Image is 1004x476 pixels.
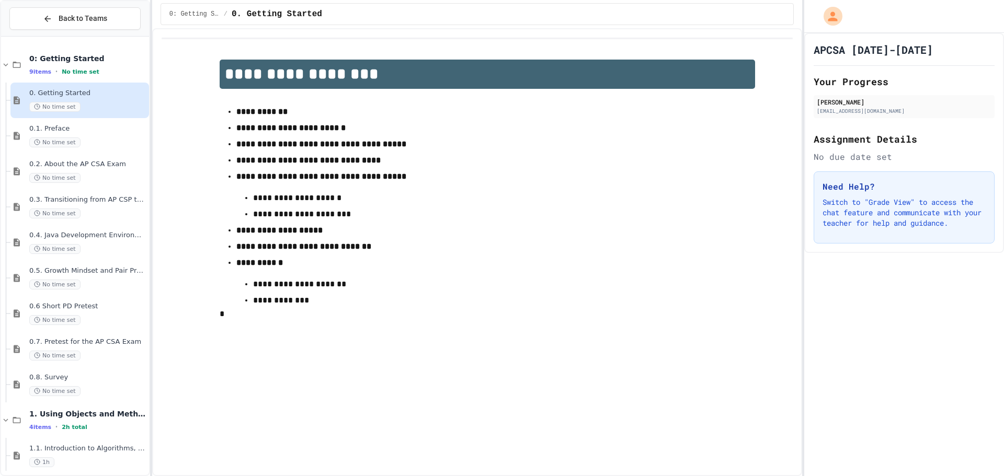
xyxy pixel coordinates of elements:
span: 0.8. Survey [29,373,147,382]
h2: Assignment Details [814,132,995,146]
h1: APCSA [DATE]-[DATE] [814,42,933,57]
p: Switch to "Grade View" to access the chat feature and communicate with your teacher for help and ... [823,197,986,228]
span: No time set [29,208,81,218]
span: 1h [29,457,54,467]
div: [EMAIL_ADDRESS][DOMAIN_NAME] [817,107,991,115]
span: 2h total [62,424,87,431]
span: 0.6 Short PD Pretest [29,302,147,311]
span: 9 items [29,68,51,75]
div: [PERSON_NAME] [817,97,991,107]
span: No time set [29,244,81,254]
span: 0.1. Preface [29,124,147,133]
span: No time set [29,102,81,112]
span: 0.4. Java Development Environments [29,231,147,240]
span: 1.1. Introduction to Algorithms, Programming, and Compilers [29,444,147,453]
span: / [224,10,227,18]
span: • [55,67,58,76]
span: No time set [29,137,81,147]
span: 0.5. Growth Mindset and Pair Programming [29,266,147,275]
div: No due date set [814,150,995,163]
span: 4 items [29,424,51,431]
span: 0.7. Pretest for the AP CSA Exam [29,338,147,346]
iframe: chat widget [960,434,994,466]
span: No time set [62,68,99,75]
span: No time set [29,315,81,325]
span: 0: Getting Started [169,10,220,18]
span: 0.3. Transitioning from AP CSP to AP CSA [29,195,147,204]
h2: Your Progress [814,74,995,89]
span: • [55,423,58,431]
div: My Account [813,4,845,28]
span: 1. Using Objects and Methods [29,409,147,419]
span: 0: Getting Started [29,54,147,63]
h3: Need Help? [823,180,986,193]
span: Back to Teams [59,13,107,24]
span: 0. Getting Started [232,8,322,20]
span: No time set [29,280,81,289]
span: 0.2. About the AP CSA Exam [29,160,147,169]
span: No time set [29,173,81,183]
iframe: chat widget [917,389,994,433]
button: Back to Teams [9,7,141,30]
span: 0. Getting Started [29,89,147,98]
span: No time set [29,351,81,361]
span: No time set [29,386,81,396]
